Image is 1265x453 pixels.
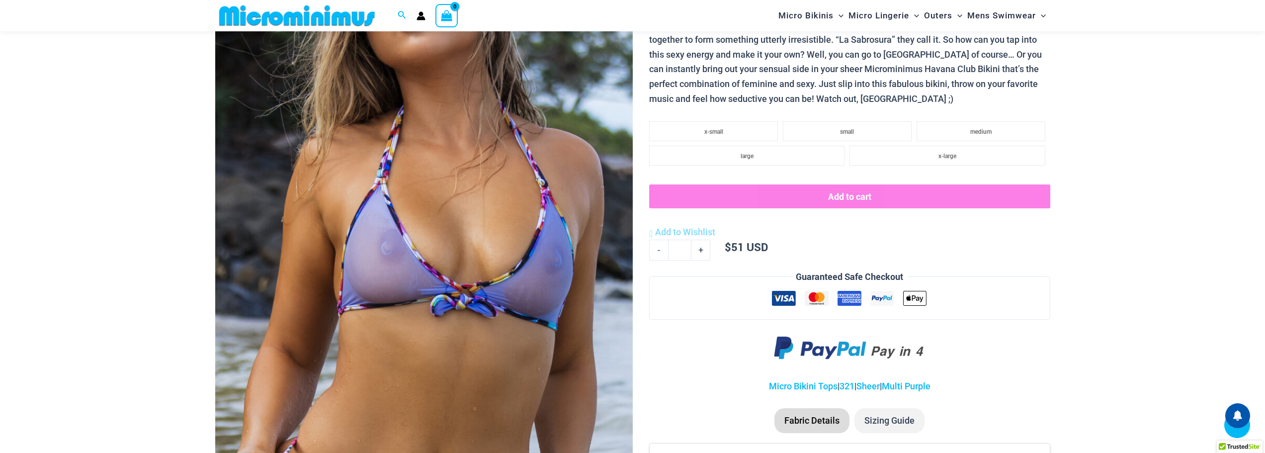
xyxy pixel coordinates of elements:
li: Fabric Details [774,408,849,433]
span: Mens Swimwear [967,3,1036,28]
a: Account icon link [417,11,425,20]
span: small [840,128,854,135]
span: Outers [924,3,952,28]
a: Mens SwimwearMenu ToggleMenu Toggle [965,3,1048,28]
span: medium [970,128,992,135]
a: 321 [840,381,854,391]
a: Micro LingerieMenu ToggleMenu Toggle [846,3,922,28]
li: medium [917,121,1045,141]
a: Purple [905,381,930,391]
span: Micro Bikinis [778,3,834,28]
li: x-small [649,121,778,141]
span: Menu Toggle [952,3,962,28]
li: small [783,121,912,141]
p: They say Cuba is the land of seduction… Where elegance, sensuality, music and mystery come togeth... [649,17,1050,106]
input: Product quantity [668,240,691,261]
li: large [649,146,844,166]
p: | | | [649,379,1050,394]
span: large [741,153,754,160]
img: MM SHOP LOGO FLAT [215,4,379,27]
li: x-large [849,146,1045,166]
span: x-small [704,128,723,135]
span: Micro Lingerie [848,3,909,28]
a: Search icon link [398,9,407,22]
span: x-large [938,153,956,160]
span: Menu Toggle [1036,3,1046,28]
a: OutersMenu ToggleMenu Toggle [922,3,965,28]
span: $ [725,240,731,254]
a: - [649,240,668,261]
a: View Shopping Cart, empty [435,4,458,27]
li: Sizing Guide [854,408,925,433]
nav: Site Navigation [774,1,1050,30]
a: Micro BikinisMenu ToggleMenu Toggle [776,3,846,28]
span: Menu Toggle [834,3,843,28]
a: Add to Wishlist [649,225,715,240]
a: Sheer [856,381,880,391]
bdi: 51 USD [725,240,768,254]
span: Add to Wishlist [655,227,715,237]
a: Multi [882,381,903,391]
button: Add to cart [649,184,1050,208]
legend: Guaranteed Safe Checkout [792,270,907,284]
span: Menu Toggle [909,3,919,28]
a: + [691,240,710,261]
a: Micro Bikini Tops [769,381,838,391]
